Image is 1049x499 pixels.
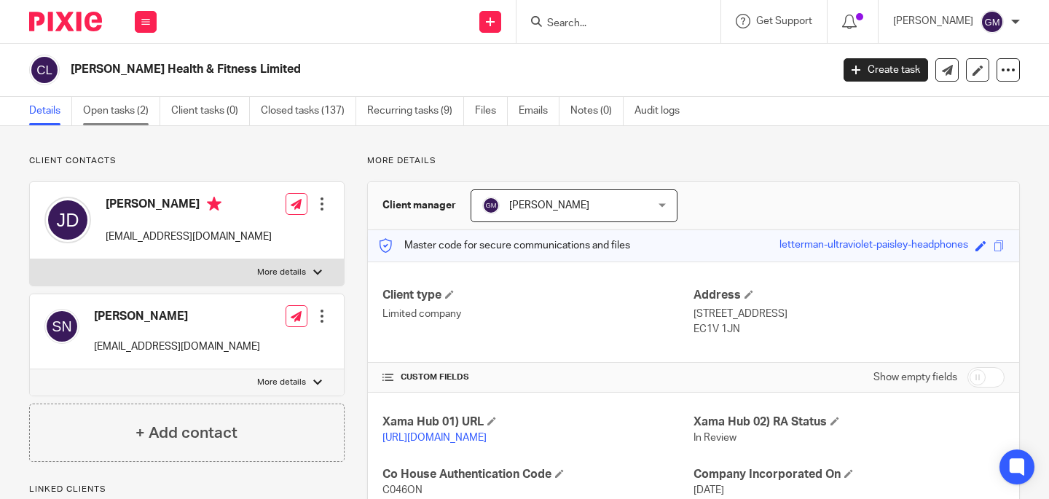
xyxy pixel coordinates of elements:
[694,414,1005,430] h4: Xama Hub 02) RA Status
[29,155,345,167] p: Client contacts
[475,97,508,125] a: Files
[981,10,1004,34] img: svg%3E
[44,197,91,243] img: svg%3E
[94,309,260,324] h4: [PERSON_NAME]
[873,370,957,385] label: Show empty fields
[207,197,221,211] i: Primary
[382,288,694,303] h4: Client type
[570,97,624,125] a: Notes (0)
[44,309,79,344] img: svg%3E
[379,238,630,253] p: Master code for secure communications and files
[382,307,694,321] p: Limited company
[634,97,691,125] a: Audit logs
[83,97,160,125] a: Open tasks (2)
[106,197,272,215] h4: [PERSON_NAME]
[694,485,724,495] span: [DATE]
[382,467,694,482] h4: Co House Authentication Code
[71,62,672,77] h2: [PERSON_NAME] Health & Fitness Limited
[382,414,694,430] h4: Xama Hub 01) URL
[382,372,694,383] h4: CUSTOM FIELDS
[261,97,356,125] a: Closed tasks (137)
[694,288,1005,303] h4: Address
[756,16,812,26] span: Get Support
[694,467,1005,482] h4: Company Incorporated On
[694,322,1005,337] p: EC1V 1JN
[482,197,500,214] img: svg%3E
[29,484,345,495] p: Linked clients
[135,422,237,444] h4: + Add contact
[29,55,60,85] img: svg%3E
[94,339,260,354] p: [EMAIL_ADDRESS][DOMAIN_NAME]
[257,267,306,278] p: More details
[257,377,306,388] p: More details
[509,200,589,211] span: [PERSON_NAME]
[367,97,464,125] a: Recurring tasks (9)
[367,155,1020,167] p: More details
[844,58,928,82] a: Create task
[694,307,1005,321] p: [STREET_ADDRESS]
[779,237,968,254] div: letterman-ultraviolet-paisley-headphones
[382,198,456,213] h3: Client manager
[694,433,736,443] span: In Review
[382,485,423,495] span: C046ON
[546,17,677,31] input: Search
[29,12,102,31] img: Pixie
[519,97,559,125] a: Emails
[893,14,973,28] p: [PERSON_NAME]
[382,433,487,443] a: [URL][DOMAIN_NAME]
[171,97,250,125] a: Client tasks (0)
[29,97,72,125] a: Details
[106,229,272,244] p: [EMAIL_ADDRESS][DOMAIN_NAME]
